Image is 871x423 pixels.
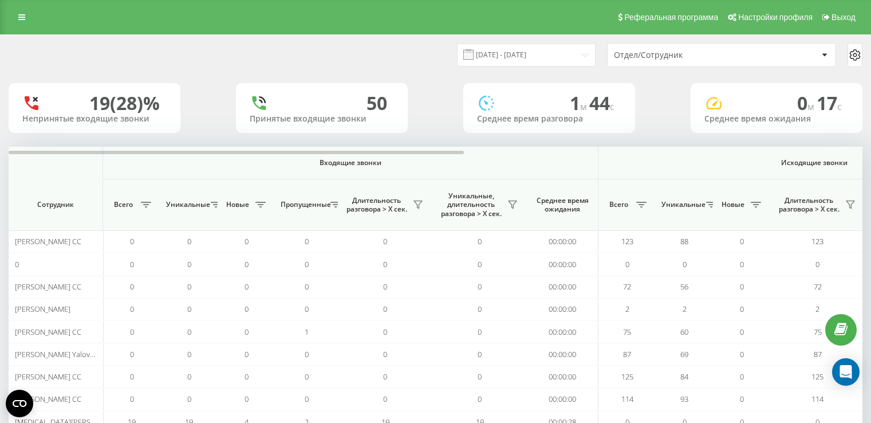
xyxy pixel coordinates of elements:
span: 0 [187,394,191,404]
span: 0 [187,259,191,269]
span: 0 [245,281,249,292]
span: 75 [814,327,822,337]
span: 0 [383,259,387,269]
span: 0 [740,304,744,314]
span: 0 [187,304,191,314]
td: 00:00:00 [527,388,598,410]
span: 0 [130,259,134,269]
span: Сотрудник [18,200,93,209]
span: 87 [814,349,822,359]
span: [PERSON_NAME] CC [15,394,81,404]
span: 0 [130,304,134,314]
span: Настройки профиля [738,13,813,22]
span: 0 [740,394,744,404]
span: Новые [223,200,252,209]
span: 0 [478,394,482,404]
span: 0 [15,259,19,269]
span: 88 [680,236,688,246]
div: Среднее время ожидания [704,114,849,124]
td: 00:00:00 [527,320,598,343]
span: 0 [797,91,817,115]
span: 0 [130,327,134,337]
span: 0 [187,349,191,359]
span: 0 [130,394,134,404]
span: 0 [130,236,134,246]
span: Уникальные [661,200,703,209]
span: 125 [621,371,633,382]
span: 0 [383,394,387,404]
span: 0 [383,327,387,337]
td: 00:00:00 [527,343,598,366]
span: Среднее время ожидания [535,196,589,214]
span: [PERSON_NAME] CC [15,327,81,337]
span: Новые [719,200,747,209]
span: 75 [623,327,631,337]
div: Принятые входящие звонки [250,114,394,124]
span: 0 [478,327,482,337]
span: 0 [245,304,249,314]
td: 00:00:00 [527,276,598,298]
span: 1 [305,327,309,337]
span: 0 [130,281,134,292]
td: 00:00:00 [527,230,598,253]
span: 0 [130,349,134,359]
div: Open Intercom Messenger [832,358,860,386]
span: 0 [187,281,191,292]
span: [PERSON_NAME] [15,304,70,314]
span: м [580,100,589,113]
span: 0 [245,394,249,404]
span: Всего [109,200,137,209]
span: 2 [815,304,819,314]
span: 0 [478,304,482,314]
span: 0 [305,236,309,246]
span: 56 [680,281,688,292]
span: 72 [814,281,822,292]
span: 72 [623,281,631,292]
div: Непринятые входящие звонки [22,114,167,124]
span: 0 [383,236,387,246]
span: 0 [305,281,309,292]
div: Отдел/Сотрудник [614,50,751,60]
div: 19 (28)% [89,92,160,114]
span: 0 [478,236,482,246]
span: 0 [478,349,482,359]
span: 123 [621,236,633,246]
span: 0 [478,259,482,269]
span: 0 [305,371,309,382]
span: 2 [683,304,687,314]
span: [PERSON_NAME] Yalovenko CC [15,349,117,359]
span: 0 [187,371,191,382]
span: 0 [245,349,249,359]
span: 0 [478,371,482,382]
span: 0 [383,349,387,359]
span: 0 [815,259,819,269]
span: 0 [245,327,249,337]
span: 0 [625,259,629,269]
span: 0 [245,259,249,269]
span: 0 [305,304,309,314]
span: Всего [604,200,633,209]
span: 0 [740,281,744,292]
span: Пропущенные [281,200,327,209]
span: 1 [570,91,589,115]
div: 50 [366,92,387,114]
span: 114 [811,394,823,404]
span: Длительность разговора > Х сек. [344,196,409,214]
span: 0 [383,371,387,382]
span: 0 [245,371,249,382]
td: 00:00:00 [527,298,598,320]
span: 0 [740,371,744,382]
button: Open CMP widget [6,390,33,417]
span: 0 [740,259,744,269]
span: [PERSON_NAME] CC [15,236,81,246]
span: 0 [305,259,309,269]
span: 0 [740,236,744,246]
span: 0 [683,259,687,269]
td: 00:00:00 [527,366,598,388]
span: 0 [383,281,387,292]
span: 84 [680,371,688,382]
span: 0 [130,371,134,382]
span: 114 [621,394,633,404]
span: Входящие звонки [133,158,568,167]
span: Уникальные, длительность разговора > Х сек. [438,191,504,218]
